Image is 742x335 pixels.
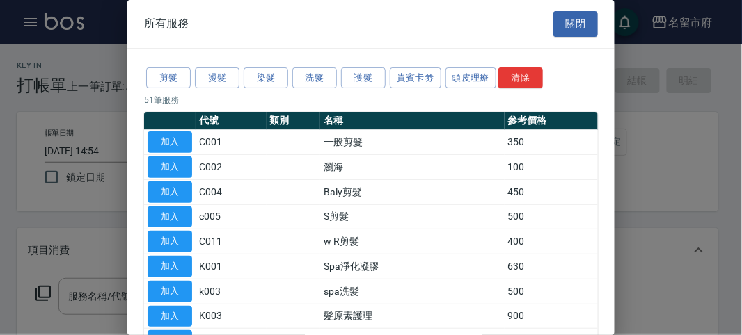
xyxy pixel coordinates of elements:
[196,229,267,254] td: C011
[320,112,505,130] th: 名稱
[320,204,505,229] td: S剪髮
[148,156,192,178] button: 加入
[341,67,386,89] button: 護髮
[196,254,267,279] td: K001
[445,67,497,89] button: 頭皮理療
[148,306,192,327] button: 加入
[320,179,505,204] td: Baly剪髮
[196,279,267,304] td: k003
[320,229,505,254] td: w R剪髮
[505,304,598,329] td: 900
[505,130,598,155] td: 350
[196,179,267,204] td: C004
[196,204,267,229] td: c005
[320,130,505,155] td: 一般剪髮
[505,179,598,204] td: 450
[244,67,288,89] button: 染髮
[320,279,505,304] td: spa洗髮
[320,254,505,279] td: Spa淨化凝膠
[267,112,320,130] th: 類別
[498,67,543,89] button: 清除
[505,112,598,130] th: 參考價格
[148,131,192,153] button: 加入
[505,254,598,279] td: 630
[144,94,598,106] p: 51 筆服務
[196,130,267,155] td: C001
[196,155,267,180] td: C002
[196,304,267,329] td: K003
[505,155,598,180] td: 100
[196,112,267,130] th: 代號
[505,279,598,304] td: 500
[505,204,598,229] td: 500
[148,231,192,252] button: 加入
[148,206,192,228] button: 加入
[195,67,239,89] button: 燙髮
[146,67,191,89] button: 剪髮
[148,256,192,277] button: 加入
[320,155,505,180] td: 瀏海
[505,229,598,254] td: 400
[148,281,192,302] button: 加入
[320,304,505,329] td: 髮原素護理
[553,11,598,37] button: 關閉
[144,17,189,31] span: 所有服務
[292,67,337,89] button: 洗髮
[390,67,441,89] button: 貴賓卡劵
[148,181,192,203] button: 加入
